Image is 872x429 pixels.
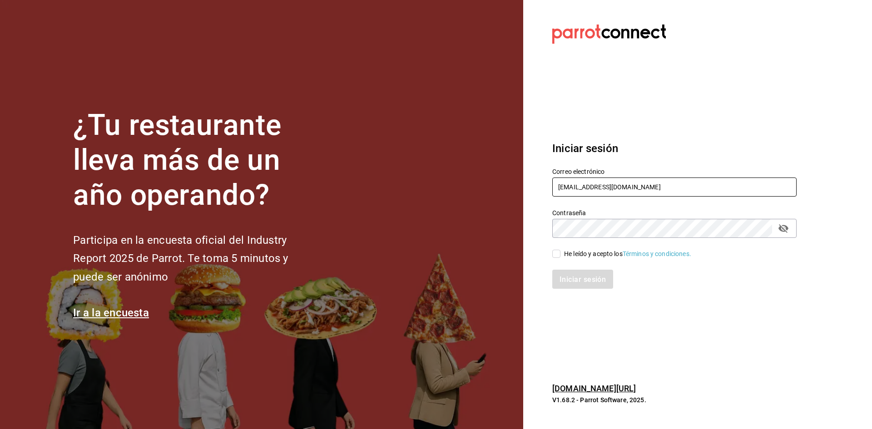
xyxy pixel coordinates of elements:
[552,396,646,404] font: V1.68.2 - Parrot Software, 2025.
[552,168,604,175] font: Correo electrónico
[73,234,288,284] font: Participa en la encuesta oficial del Industry Report 2025 de Parrot. Te toma 5 minutos y puede se...
[623,250,691,257] a: Términos y condiciones.
[552,209,586,217] font: Contraseña
[552,178,797,197] input: Ingresa tu correo electrónico
[73,306,149,319] a: Ir a la encuesta
[552,384,636,393] a: [DOMAIN_NAME][URL]
[776,221,791,236] button: campo de contraseña
[564,250,623,257] font: He leído y acepto los
[552,142,618,155] font: Iniciar sesión
[73,108,281,212] font: ¿Tu restaurante lleva más de un año operando?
